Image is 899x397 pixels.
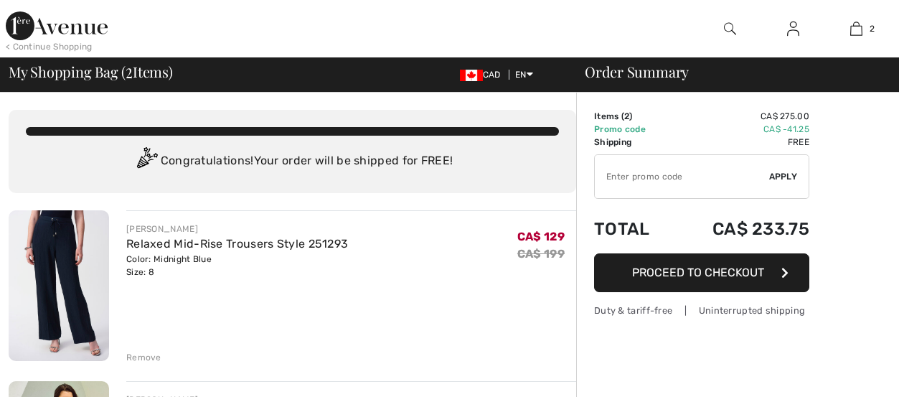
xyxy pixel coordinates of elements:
span: Proceed to Checkout [632,266,764,279]
span: 2 [870,22,875,35]
td: CA$ 233.75 [672,205,809,253]
span: My Shopping Bag ( Items) [9,65,173,79]
a: Relaxed Mid-Rise Trousers Style 251293 [126,237,348,251]
td: Promo code [594,123,672,136]
td: Total [594,205,672,253]
div: Order Summary [568,65,890,79]
div: [PERSON_NAME] [126,223,348,235]
td: Items ( ) [594,110,672,123]
img: 1ère Avenue [6,11,108,40]
button: Proceed to Checkout [594,253,809,292]
td: CA$ -41.25 [672,123,809,136]
div: Remove [126,351,161,364]
img: Canadian Dollar [460,70,483,81]
span: EN [515,70,533,80]
span: 2 [126,61,133,80]
span: CA$ 129 [517,230,565,243]
a: Sign In [776,20,811,38]
span: Apply [769,170,798,183]
span: CAD [460,70,507,80]
img: My Bag [850,20,862,37]
div: < Continue Shopping [6,40,93,53]
td: Shipping [594,136,672,149]
input: Promo code [595,155,769,198]
span: 2 [624,111,629,121]
div: Color: Midnight Blue Size: 8 [126,253,348,279]
img: search the website [724,20,736,37]
img: My Info [787,20,799,37]
td: CA$ 275.00 [672,110,809,123]
td: Free [672,136,809,149]
a: 2 [825,20,887,37]
div: Congratulations! Your order will be shipped for FREE! [26,147,559,176]
s: CA$ 199 [517,247,565,261]
img: Relaxed Mid-Rise Trousers Style 251293 [9,210,109,361]
div: Duty & tariff-free | Uninterrupted shipping [594,304,809,317]
img: Congratulation2.svg [132,147,161,176]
